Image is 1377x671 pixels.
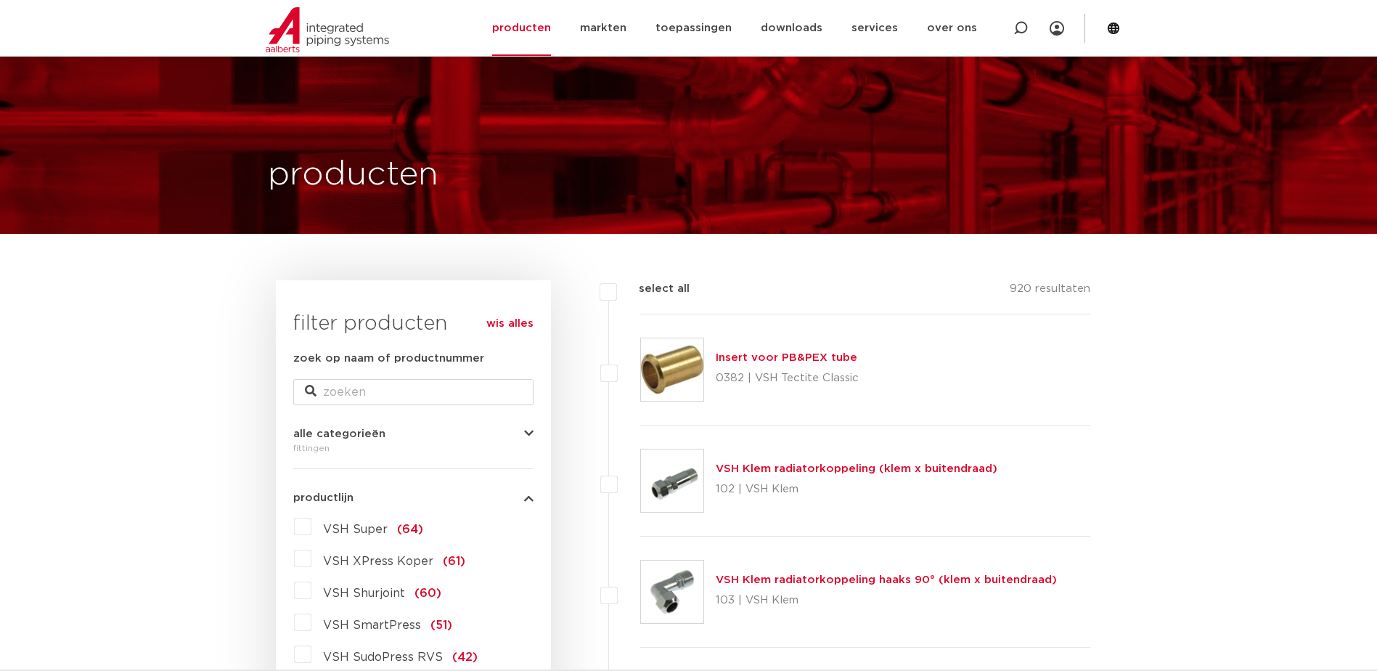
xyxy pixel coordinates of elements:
img: Thumbnail for Insert voor PB&PEX tube [641,338,703,401]
div: fittingen [293,439,534,457]
h1: producten [268,152,438,198]
span: (51) [430,619,452,631]
label: select all [617,280,690,298]
img: Thumbnail for VSH Klem radiatorkoppeling (klem x buitendraad) [641,450,703,512]
span: (60) [414,587,441,599]
h3: filter producten [293,309,534,338]
a: VSH Klem radiatorkoppeling haaks 90° (klem x buitendraad) [716,574,1057,585]
span: VSH Super [323,524,388,535]
p: 920 resultaten [1010,280,1090,303]
label: zoek op naam of productnummer [293,350,484,367]
span: productlijn [293,492,354,503]
img: Thumbnail for VSH Klem radiatorkoppeling haaks 90° (klem x buitendraad) [641,561,703,623]
span: alle categorieën [293,428,385,439]
a: wis alles [486,315,534,333]
p: 103 | VSH Klem [716,589,1057,612]
span: VSH XPress Koper [323,556,433,567]
input: zoeken [293,379,534,405]
a: Insert voor PB&PEX tube [716,352,857,363]
span: (42) [452,651,478,663]
span: VSH SudoPress RVS [323,651,443,663]
p: 102 | VSH Klem [716,478,997,501]
button: alle categorieën [293,428,534,439]
span: VSH Shurjoint [323,587,405,599]
span: (64) [397,524,423,535]
span: VSH SmartPress [323,619,421,631]
a: VSH Klem radiatorkoppeling (klem x buitendraad) [716,463,997,474]
p: 0382 | VSH Tectite Classic [716,367,859,390]
span: (61) [443,556,465,567]
button: productlijn [293,492,534,503]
